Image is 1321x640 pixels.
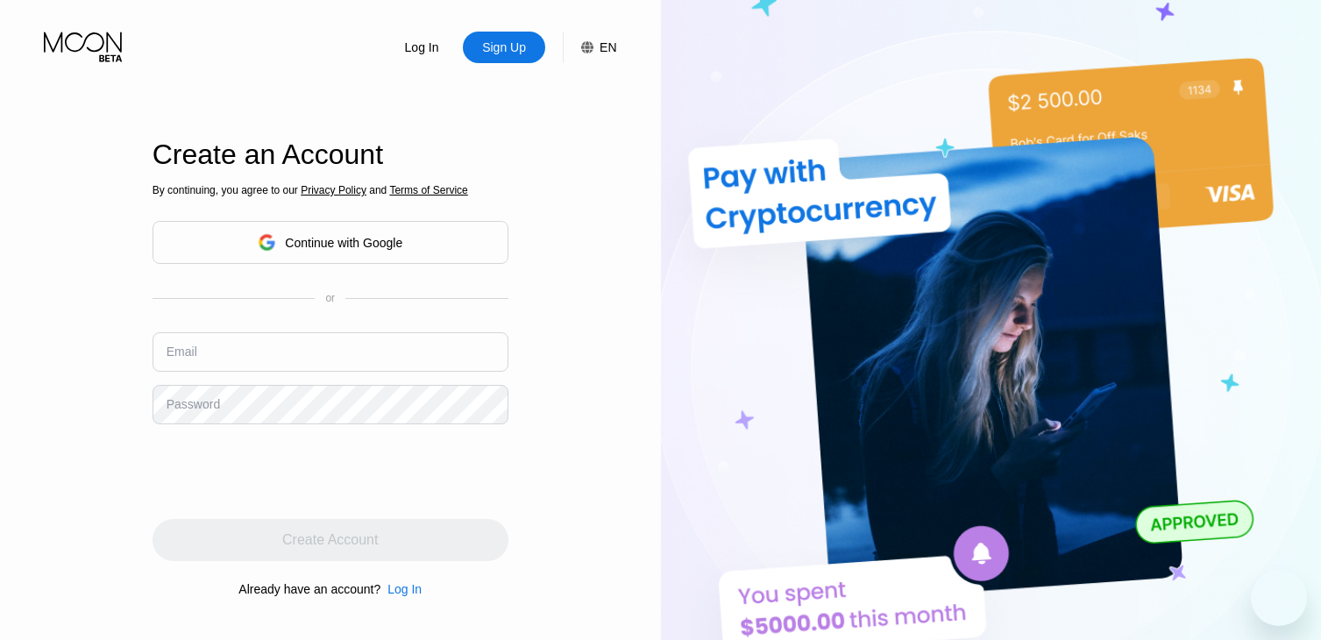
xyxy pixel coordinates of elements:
[238,582,380,596] div: Already have an account?
[153,139,508,171] div: Create an Account
[153,184,508,196] div: By continuing, you agree to our
[153,221,508,264] div: Continue with Google
[380,32,463,63] div: Log In
[403,39,441,56] div: Log In
[387,582,422,596] div: Log In
[153,437,419,506] iframe: reCAPTCHA
[301,184,366,196] span: Privacy Policy
[167,397,220,411] div: Password
[463,32,545,63] div: Sign Up
[285,236,402,250] div: Continue with Google
[389,184,467,196] span: Terms of Service
[366,184,390,196] span: and
[1251,570,1307,626] iframe: Button to launch messaging window
[563,32,616,63] div: EN
[380,582,422,596] div: Log In
[167,345,197,359] div: Email
[600,40,616,54] div: EN
[480,39,528,56] div: Sign Up
[325,292,335,304] div: or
